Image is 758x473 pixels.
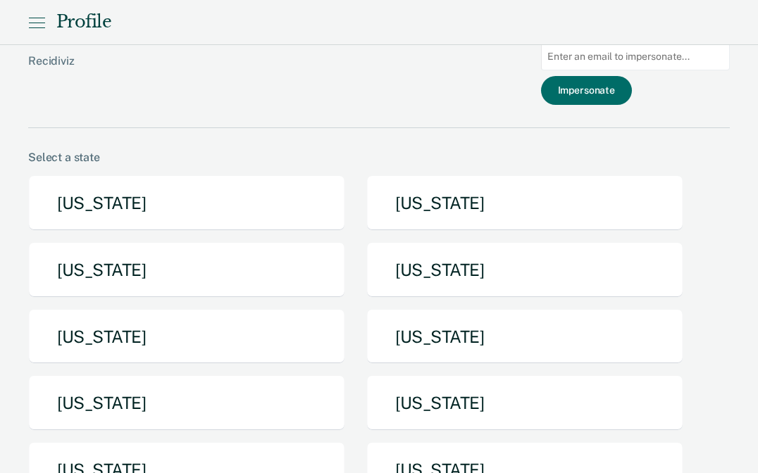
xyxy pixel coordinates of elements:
button: Impersonate [541,76,632,105]
div: Recidiviz [28,54,360,90]
button: [US_STATE] [28,242,345,298]
div: Profile [56,12,111,32]
div: Select a state [28,151,730,164]
button: [US_STATE] [28,175,345,231]
button: [US_STATE] [366,242,683,298]
button: [US_STATE] [366,175,683,231]
button: [US_STATE] [28,309,345,365]
input: Enter an email to impersonate... [541,43,730,70]
button: [US_STATE] [366,375,683,431]
button: [US_STATE] [366,309,683,365]
button: [US_STATE] [28,375,345,431]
